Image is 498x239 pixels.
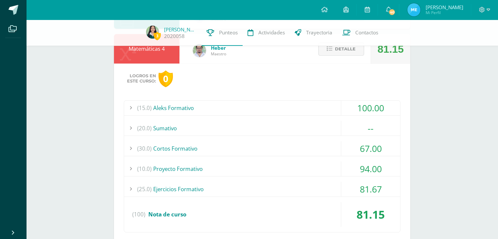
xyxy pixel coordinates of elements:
span: Logros en este curso: [127,73,156,84]
span: Punteos [219,29,238,36]
span: Actividades [258,29,285,36]
div: Sumativo [124,121,400,136]
div: 67.00 [341,141,400,156]
span: (20.0) [137,121,152,136]
span: (15.0) [137,101,152,115]
span: (10.0) [137,161,152,176]
span: Heber [211,45,226,51]
span: Mi Perfil [425,10,463,15]
div: 0 [158,70,173,87]
img: 00229b7027b55c487e096d516d4a36c4.png [193,44,206,57]
img: 1081ff69c784832f7e8e7ec1b2af4791.png [407,3,420,16]
span: Maestro [211,51,226,57]
div: Matemáticas 4 [114,34,179,64]
button: Detalle [318,42,364,56]
div: 94.00 [341,161,400,176]
span: 3 [154,32,161,40]
span: (30.0) [137,141,152,156]
span: (25.0) [137,182,152,196]
span: (100) [132,202,145,227]
div: 81.15 [378,34,404,64]
a: Trayectoria [290,20,337,46]
a: 2020058 [164,33,185,40]
a: Contactos [337,20,383,46]
span: Contactos [355,29,378,36]
span: 40 [388,9,396,16]
div: Proyecto Formativo [124,161,400,176]
a: Punteos [202,20,243,46]
span: Detalle [335,43,356,55]
span: Trayectoria [306,29,332,36]
img: 1044221fe810fcca0147477d1eff99cf.png [146,26,159,39]
a: Actividades [243,20,290,46]
span: [PERSON_NAME] [425,4,463,10]
div: -- [341,121,400,136]
span: Nota de curso [148,211,186,218]
div: Cortos Formativo [124,141,400,156]
div: Aleks Formativo [124,101,400,115]
div: Ejercicios Formativo [124,182,400,196]
div: 81.67 [341,182,400,196]
a: [PERSON_NAME] [164,26,197,33]
div: 81.15 [341,202,400,227]
div: 100.00 [341,101,400,115]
